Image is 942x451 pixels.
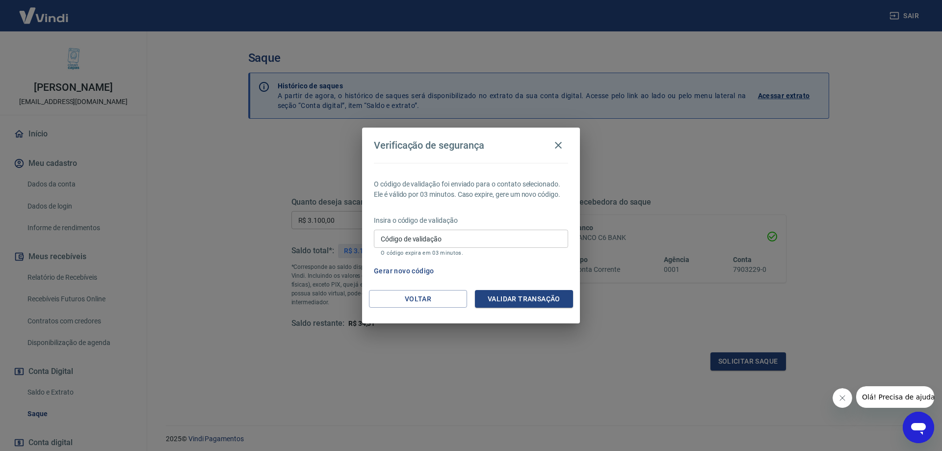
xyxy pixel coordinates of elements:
h4: Verificação de segurança [374,139,484,151]
p: O código de validação foi enviado para o contato selecionado. Ele é válido por 03 minutos. Caso e... [374,179,568,200]
iframe: Botão para abrir a janela de mensagens [903,412,934,443]
button: Voltar [369,290,467,308]
button: Validar transação [475,290,573,308]
p: Insira o código de validação [374,215,568,226]
span: Olá! Precisa de ajuda? [6,7,82,15]
iframe: Fechar mensagem [833,388,852,408]
button: Gerar novo código [370,262,438,280]
iframe: Mensagem da empresa [856,386,934,408]
p: O código expira em 03 minutos. [381,250,561,256]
